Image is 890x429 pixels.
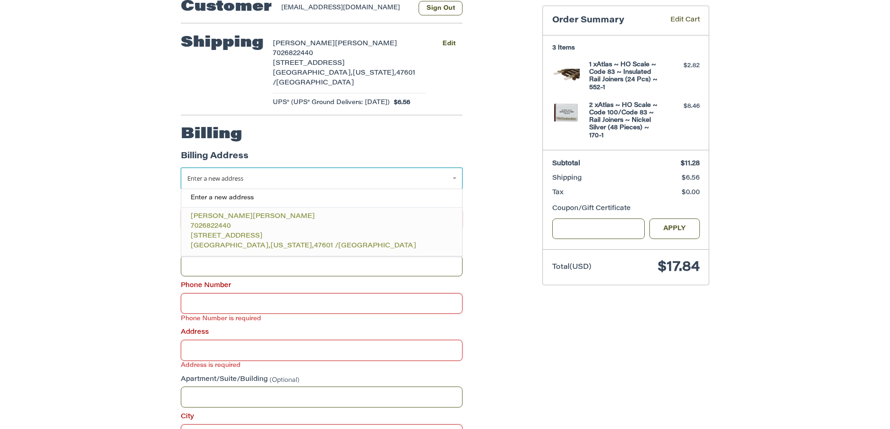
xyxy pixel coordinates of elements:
span: [STREET_ADDRESS] [191,233,263,239]
h3: 3 Items [552,44,700,52]
span: $6.56 [682,175,700,182]
label: Address [181,328,463,338]
div: $2.82 [663,61,700,70]
span: UPS® (UPS® Ground Delivers: [DATE]) [273,98,390,107]
div: Coupon/Gift Certificate [552,204,700,214]
small: (Optional) [270,377,299,383]
span: Tax [552,190,563,196]
h4: 2 x Atlas ~ HO Scale ~ Code 100/Code 83 ~ Rail Joiners ~ Nickel Silver (48 Pieces) ~ 170-1 [589,102,661,140]
span: Shipping [552,175,582,182]
h3: Order Summary [552,15,657,26]
span: [PERSON_NAME] [191,213,253,220]
h4: 1 x Atlas ~ HO Scale ~ Code 83 ~ Insulated Rail Joiners (24 Pcs) ~ 552-1 [589,61,661,91]
span: [US_STATE], [271,243,314,249]
h2: Shipping [181,34,263,52]
span: [GEOGRAPHIC_DATA] [338,243,416,249]
span: Enter a new address [187,174,243,183]
span: [PERSON_NAME] [273,41,335,47]
legend: Billing Address [181,150,249,168]
label: Address is required [181,362,463,369]
span: Total (USD) [552,264,591,271]
span: $11.28 [681,161,700,167]
button: Sign Out [419,1,463,15]
div: $8.46 [663,102,700,111]
span: [GEOGRAPHIC_DATA], [191,243,271,249]
span: 47601 / [314,243,338,249]
label: Phone Number is required [181,315,463,323]
a: Enter or select a different address [181,168,463,189]
span: [GEOGRAPHIC_DATA] [276,80,354,86]
span: [PERSON_NAME] [253,213,315,220]
button: Apply [649,218,700,239]
span: $17.84 [658,260,700,274]
span: $0.00 [682,190,700,196]
span: Subtotal [552,161,580,167]
span: [STREET_ADDRESS] [273,60,345,67]
div: [EMAIL_ADDRESS][DOMAIN_NAME] [281,3,410,15]
a: Edit Cart [657,15,700,26]
button: Edit [435,37,463,50]
span: [PERSON_NAME] [335,41,397,47]
label: Apartment/Suite/Building [181,375,463,385]
a: [PERSON_NAME][PERSON_NAME]7026822440[STREET_ADDRESS][GEOGRAPHIC_DATA],[US_STATE],47601 /[GEOGRAPH... [186,208,458,256]
a: Enter a new address [186,189,458,207]
span: [GEOGRAPHIC_DATA], [273,70,353,77]
span: $6.56 [390,98,411,107]
span: [US_STATE], [353,70,396,77]
label: City [181,412,463,422]
h2: Billing [181,125,242,144]
span: 7026822440 [273,50,313,57]
label: Phone Number [181,281,463,291]
input: Gift Certificate or Coupon Code [552,218,645,239]
span: 7026822440 [191,223,231,230]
